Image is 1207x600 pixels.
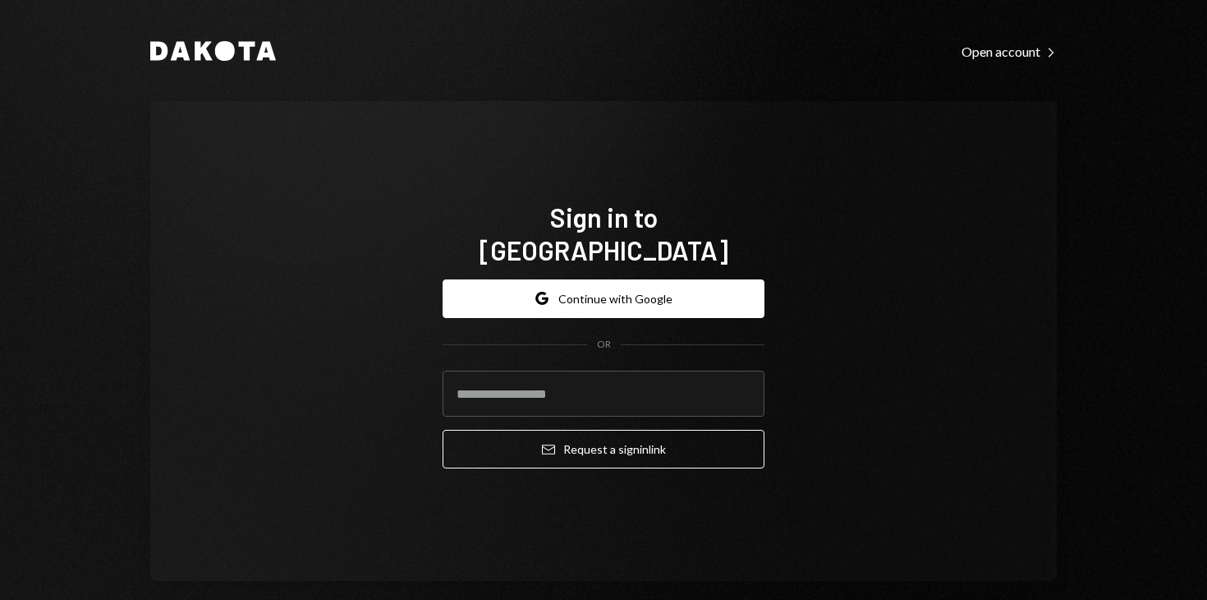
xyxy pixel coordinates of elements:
[443,430,764,468] button: Request a signinlink
[443,279,764,318] button: Continue with Google
[597,338,611,352] div: OR
[443,201,764,266] h1: Sign in to [GEOGRAPHIC_DATA]
[961,44,1057,60] div: Open account
[961,42,1057,60] a: Open account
